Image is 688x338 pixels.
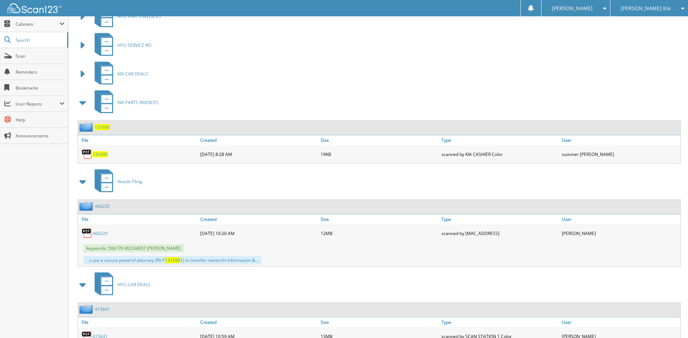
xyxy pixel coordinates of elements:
[16,21,59,27] span: Cabinets
[560,226,680,240] div: [PERSON_NAME]
[92,151,108,157] a: 131690
[79,202,95,211] img: folder2.png
[83,244,184,252] span: Keywords: 506176 ML534657 [PERSON_NAME]
[319,214,439,224] a: Size
[90,59,148,88] a: KIA CAR DEALS
[118,178,142,185] span: Needs Filing
[90,88,158,117] a: KIA PARTS INVOICES
[319,147,439,161] div: 19KB
[92,230,108,236] a: 466220
[319,135,439,145] a: Size
[560,317,680,327] a: User
[79,305,95,314] img: folder2.png
[198,317,319,327] a: Created
[440,226,560,240] div: scanned by [MAC_ADDRESS]
[79,123,95,132] img: folder2.png
[16,37,63,43] span: Search
[95,306,110,312] a: 415641
[90,270,151,299] a: HYU CAR DEALS
[82,149,92,160] img: PDF.png
[7,3,62,13] img: scan123-logo-white.svg
[118,281,151,288] span: HYU CAR DEALS
[118,99,158,106] span: KIA PARTS INVOICES
[440,214,560,224] a: Type
[560,135,680,145] a: User
[440,135,560,145] a: Type
[118,71,148,77] span: KIA CAR DEALS
[165,257,180,263] span: 131690
[83,256,261,264] div: ...t use a secure powerof attorney (RV-F 1) to transfer ownershi Information &...
[652,303,688,338] iframe: Chat Widget
[78,317,198,327] a: File
[95,124,110,130] a: 131690
[440,147,560,161] div: scanned by KIA CASHIER Color
[90,167,142,196] a: Needs Filing
[198,147,319,161] div: [DATE] 8:28 AM
[198,214,319,224] a: Created
[198,226,319,240] div: [DATE] 10:20 AM
[319,226,439,240] div: 12MB
[82,228,92,239] img: PDF.png
[90,2,161,31] a: HYU PARTS INVOICES
[16,133,65,139] span: Announcements
[16,53,65,59] span: Scan
[440,317,560,327] a: Type
[118,42,151,48] span: HYU SERVICE RO
[552,6,593,11] span: [PERSON_NAME]
[16,85,65,91] span: Bookmarks
[95,203,110,209] a: 466220
[198,135,319,145] a: Created
[560,147,680,161] div: summer [PERSON_NAME]
[621,6,671,11] span: [PERSON_NAME] Kia
[78,135,198,145] a: File
[560,214,680,224] a: User
[16,69,65,75] span: Reminders
[78,214,198,224] a: File
[16,117,65,123] span: Help
[16,101,59,107] span: User Reports
[90,31,151,59] a: HYU SERVICE RO
[319,317,439,327] a: Size
[118,13,161,20] span: HYU PARTS INVOICES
